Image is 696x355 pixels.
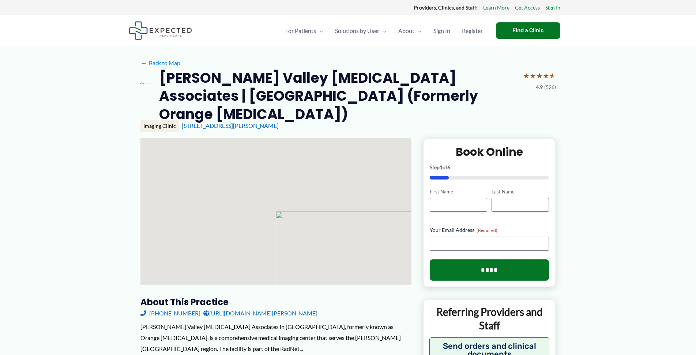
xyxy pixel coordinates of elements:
a: Find a Clinic [496,22,560,39]
span: For Patients [285,18,316,44]
span: Solutions by User [335,18,379,44]
a: Learn More [483,3,509,12]
span: About [398,18,414,44]
span: (Required) [477,228,497,233]
a: Sign In [428,18,456,44]
label: First Name [430,188,487,195]
span: ★ [530,69,536,82]
a: AboutMenu Toggle [392,18,428,44]
span: Register [462,18,483,44]
a: Sign In [545,3,560,12]
div: [PERSON_NAME] Valley [MEDICAL_DATA] Associates in [GEOGRAPHIC_DATA], formerly known as Orange [ME... [140,321,411,354]
a: [URL][DOMAIN_NAME][PERSON_NAME] [203,308,317,319]
label: Last Name [492,188,549,195]
span: 6 [447,164,450,170]
h2: [PERSON_NAME] Valley [MEDICAL_DATA] Associates | [GEOGRAPHIC_DATA] (Formerly Orange [MEDICAL_DATA]) [159,69,517,123]
span: ★ [523,69,530,82]
span: 1 [440,164,443,170]
span: ← [140,59,147,66]
strong: Providers, Clinics, and Staff: [414,4,478,11]
span: ★ [543,69,549,82]
div: Imaging Clinic [140,120,179,132]
span: ★ [536,69,543,82]
label: Your Email Address [430,226,549,234]
a: [PHONE_NUMBER] [140,308,200,319]
span: Menu Toggle [414,18,422,44]
a: Get Access [515,3,540,12]
nav: Primary Site Navigation [279,18,489,44]
p: Step of [430,165,549,170]
a: ←Back to Map [140,58,180,69]
h3: About this practice [140,296,411,308]
a: For PatientsMenu Toggle [279,18,329,44]
h2: Book Online [430,145,549,159]
span: Sign In [433,18,450,44]
span: Menu Toggle [316,18,323,44]
p: Referring Providers and Staff [429,305,550,332]
span: Menu Toggle [379,18,387,44]
span: (526) [544,82,556,92]
a: Register [456,18,489,44]
img: Expected Healthcare Logo - side, dark font, small [129,21,192,40]
span: ★ [549,69,556,82]
a: [STREET_ADDRESS][PERSON_NAME] [182,122,279,129]
a: Solutions by UserMenu Toggle [329,18,392,44]
span: 4.9 [536,82,543,92]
